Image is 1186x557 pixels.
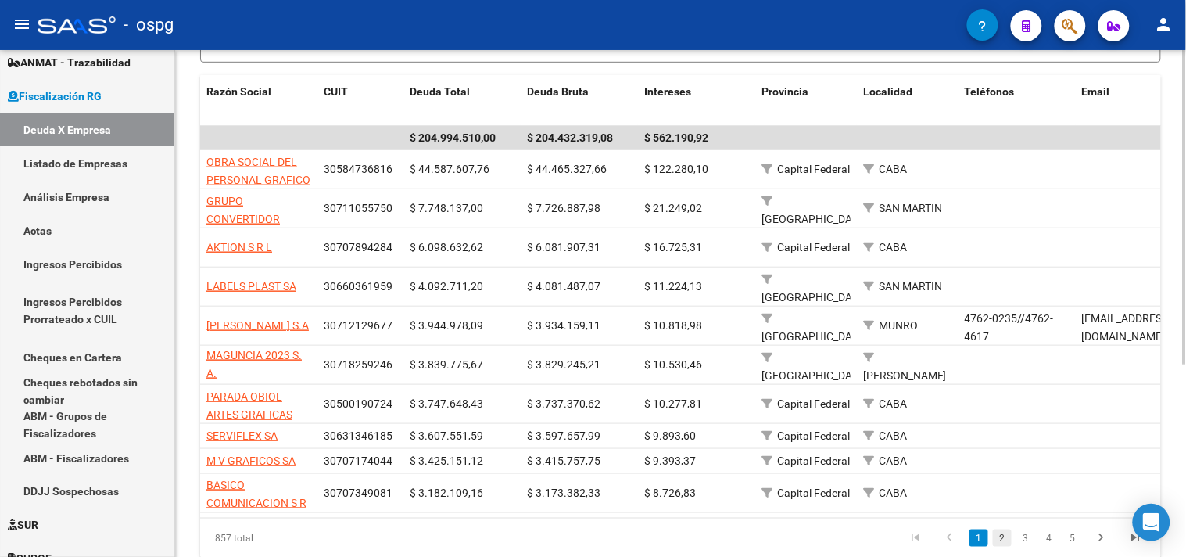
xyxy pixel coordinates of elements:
[527,85,589,98] span: Deuda Bruta
[644,131,708,144] span: $ 562.190,92
[324,429,392,442] span: 30631346185
[755,75,857,127] datatable-header-cell: Provincia
[777,455,850,467] span: Capital Federal
[761,369,867,382] span: [GEOGRAPHIC_DATA]
[863,369,947,382] span: [PERSON_NAME]
[967,525,991,552] li: page 1
[863,85,912,98] span: Localidad
[317,75,403,127] datatable-header-cell: CUIT
[644,163,708,175] span: $ 122.280,10
[410,429,483,442] span: $ 3.607.551,59
[410,202,483,214] span: $ 7.748.137,00
[206,479,306,527] span: BASICO COMUNICACION S R L
[8,54,131,71] span: ANMAT - Trazabilidad
[644,319,702,332] span: $ 10.818,98
[644,202,702,214] span: $ 21.249,02
[410,241,483,253] span: $ 6.098.632,62
[410,455,483,467] span: $ 3.425.151,12
[638,75,755,127] datatable-header-cell: Intereses
[527,202,600,214] span: $ 7.726.887,98
[200,75,317,127] datatable-header-cell: Razón Social
[206,319,309,332] span: [PERSON_NAME] S.A
[777,487,850,499] span: Capital Federal
[324,163,392,175] span: 30584736816
[206,429,278,442] span: SERVIFLEX SA
[324,487,392,499] span: 30707349081
[527,241,600,253] span: $ 6.081.907,31
[1063,530,1082,547] a: 5
[879,397,907,410] span: CABA
[761,330,867,343] span: [GEOGRAPHIC_DATA]
[1082,85,1110,98] span: Email
[527,397,600,410] span: $ 3.737.370,62
[879,455,907,467] span: CABA
[527,131,613,144] span: $ 204.432.319,08
[991,525,1014,552] li: page 2
[901,530,930,547] a: go to first page
[958,75,1076,127] datatable-header-cell: Teléfonos
[777,241,850,253] span: Capital Federal
[410,358,483,371] span: $ 3.839.775,67
[879,280,942,293] span: SAN MARTIN
[644,358,702,371] span: $ 10.530,46
[13,15,31,34] mat-icon: menu
[527,319,600,332] span: $ 3.934.159,11
[324,455,392,467] span: 30707174044
[324,85,348,98] span: CUIT
[644,85,691,98] span: Intereses
[324,319,392,332] span: 30712129677
[993,530,1012,547] a: 2
[1040,530,1059,547] a: 4
[410,397,483,410] span: $ 3.747.648,43
[761,213,867,225] span: [GEOGRAPHIC_DATA]
[857,75,958,127] datatable-header-cell: Localidad
[644,455,696,467] span: $ 9.393,37
[1087,530,1116,547] a: go to next page
[879,202,942,214] span: SAN MARTIN
[410,280,483,293] span: $ 4.092.711,20
[403,75,521,127] datatable-header-cell: Deuda Total
[324,397,392,410] span: 30500190724
[935,530,965,547] a: go to previous page
[1155,15,1173,34] mat-icon: person
[206,85,271,98] span: Razón Social
[527,487,600,499] span: $ 3.173.382,33
[324,358,392,371] span: 30718259246
[644,487,696,499] span: $ 8.726,83
[410,319,483,332] span: $ 3.944.978,09
[761,85,808,98] span: Provincia
[644,397,702,410] span: $ 10.277,81
[324,241,392,253] span: 30707894284
[777,429,850,442] span: Capital Federal
[8,88,102,105] span: Fiscalización RG
[644,241,702,253] span: $ 16.725,31
[206,455,296,467] span: M V GRAFICOS SA
[644,280,702,293] span: $ 11.224,13
[879,487,907,499] span: CABA
[777,163,850,175] span: Capital Federal
[206,349,302,379] span: MAGUNCIA 2023 S. A.
[206,390,299,439] span: PARADA OBIOL ARTES GRAFICAS SOC DE RESP LTDA
[1061,525,1084,552] li: page 5
[521,75,638,127] datatable-header-cell: Deuda Bruta
[879,163,907,175] span: CABA
[527,455,600,467] span: $ 3.415.757,75
[1133,504,1170,541] div: Open Intercom Messenger
[206,195,292,243] span: GRUPO CONVERTIDOR PAPELERO S.R.L.
[410,85,470,98] span: Deuda Total
[965,85,1015,98] span: Teléfonos
[965,312,1054,343] span: 4762-0235//4762-4617
[969,530,988,547] a: 1
[527,429,600,442] span: $ 3.597.657,99
[324,202,392,214] span: 30711055750
[1121,530,1151,547] a: go to last page
[1016,530,1035,547] a: 3
[761,291,867,304] span: [GEOGRAPHIC_DATA]
[206,156,310,186] span: OBRA SOCIAL DEL PERSONAL GRAFICO
[644,429,696,442] span: $ 9.893,60
[410,163,489,175] span: $ 44.587.607,76
[879,429,907,442] span: CABA
[8,517,38,534] span: SUR
[527,163,607,175] span: $ 44.465.327,66
[124,8,174,42] span: - ospg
